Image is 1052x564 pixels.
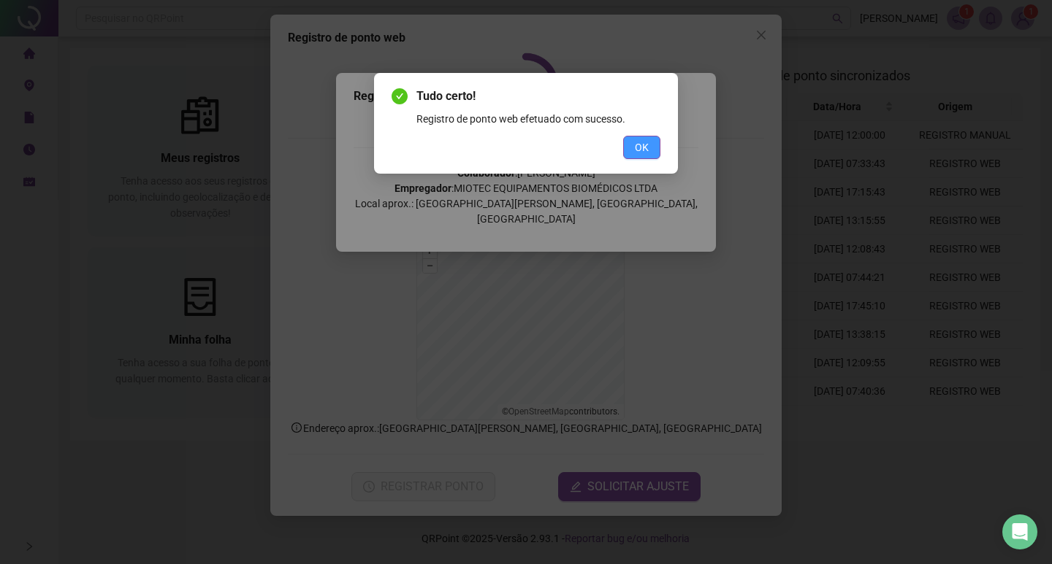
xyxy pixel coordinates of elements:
[416,111,660,127] div: Registro de ponto web efetuado com sucesso.
[623,136,660,159] button: OK
[635,139,649,155] span: OK
[1002,514,1037,549] div: Open Intercom Messenger
[416,88,660,105] span: Tudo certo!
[392,88,408,104] span: check-circle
